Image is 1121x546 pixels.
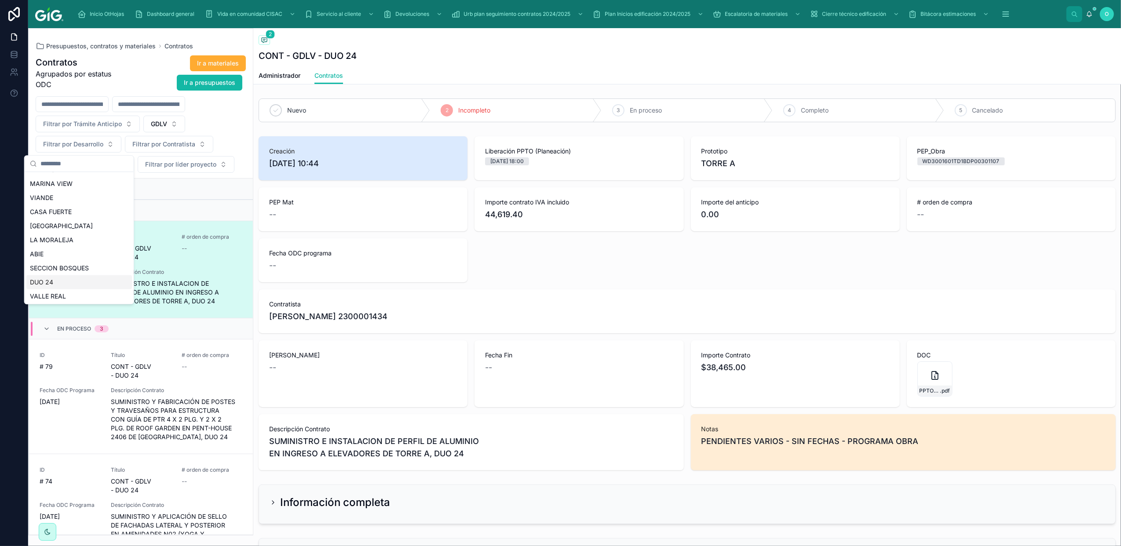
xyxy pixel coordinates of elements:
[917,147,1105,156] span: PEP_Obra
[182,233,242,240] span: # orden de compra
[590,6,708,22] a: Plan Inicios edificación 2024/2025
[485,147,673,156] span: Liberación PPTO (Planeación)
[485,208,673,221] span: 44,619.40
[701,351,889,360] span: Importe Contrato
[100,325,103,332] div: 3
[30,222,93,230] span: [GEOGRAPHIC_DATA]
[280,495,390,510] h2: Información completa
[617,107,620,114] span: 3
[30,207,72,216] span: CASA FUERTE
[46,42,156,51] span: Presupuestos, contratos y materiales
[259,71,300,80] span: Administrador
[36,136,121,153] button: Select Button
[807,6,904,22] a: Cierre técnico edificación
[145,160,216,169] span: Filtrar por líder proyecto
[35,7,63,21] img: App logo
[36,42,156,51] a: Presupuestos, contratos y materiales
[111,269,242,276] span: Descripción Contrato
[132,6,201,22] a: Dashboard general
[917,198,1105,207] span: # orden de compra
[25,172,134,304] div: Suggestions
[111,466,172,473] span: Título
[485,361,492,374] span: --
[111,233,172,240] span: Título
[36,69,121,90] span: Agrupados por estatus ODC
[111,352,172,359] span: Título
[269,259,276,272] span: --
[259,50,357,62] h1: CONT - GDLV - DUO 24
[111,477,172,495] span: CONT - GDLV - DUO 24
[75,6,130,22] a: Inicio OtHojas
[1105,11,1109,18] span: O
[30,179,73,188] span: MARINA VIEW
[30,193,53,202] span: VIANDE
[40,502,100,509] span: Fecha ODC Programa
[972,106,1003,115] span: Cancelado
[317,11,361,18] span: Servicio al cliente
[40,387,100,394] span: Fecha ODC Programa
[485,351,673,360] span: Fecha Fin
[40,352,100,359] span: ID
[125,136,213,153] button: Select Button
[458,106,490,115] span: Incompleto
[36,116,140,132] button: Select Button
[30,250,44,258] span: ABIE
[940,387,950,394] span: .pdf
[485,198,673,207] span: Importe contrato IVA incluido
[36,56,121,69] h1: Contratos
[40,477,100,486] span: # 74
[701,435,1106,448] span: PENDIENTES VARIOS - SIN FECHAS - PROGRAMA OBRA
[90,11,124,18] span: Inicio OtHojas
[182,352,242,359] span: # orden de compra
[269,435,673,460] span: SUMINISTRO E INSTALACION DE PERFIL DE ALUMINIO EN INGRESO A ELEVADORES DE TORRE A, DUO 24
[490,157,524,165] div: [DATE] 18:00
[725,11,788,18] span: Escalatoria de materiales
[202,6,300,22] a: Vida en comunidad CISAC
[217,11,282,18] span: Vida en comunidad CISAC
[184,78,235,87] span: Ir a presupuestos
[182,477,187,486] span: --
[29,221,253,318] a: ID# 80TítuloCONT - GDLV - DUO 24# orden de compra--Fecha ODC Programa--Descripción ContratoSUMINI...
[287,106,306,115] span: Nuevo
[269,361,276,374] span: --
[151,120,167,128] span: GDLV
[164,42,193,51] a: Contratos
[70,4,1066,24] div: scrollable content
[182,244,187,253] span: --
[788,107,791,114] span: 4
[701,147,889,156] span: Prototipo
[111,279,242,306] span: SUMINISTRO E INSTALACION DE PERFIL DE ALUMINIO EN INGRESO A ELEVADORES DE TORRE A, DUO 24
[380,6,447,22] a: Devoluciones
[259,35,270,46] button: 2
[30,278,53,287] span: DUO 24
[701,208,889,221] span: 0.00
[269,310,387,323] span: [PERSON_NAME] 2300001434
[30,236,73,244] span: LA MORALEJA
[920,387,940,394] span: PPTO---GDLV---DUO-24---ANGULOS-DE-PROTECCION-EN-ELEVADORES---DORVI
[445,107,449,114] span: 2
[177,75,242,91] button: Ir a presupuestos
[111,387,242,394] span: Descripción Contrato
[906,6,993,22] a: Bitácora estimaciones
[314,68,343,84] a: Contratos
[111,397,242,441] span: SUMINISTRO Y FABRICACIÓN DE POSTES Y TRAVESAÑOS PARA ESTRUCTURA CON GUÍA DE PTR 4 X 2 PLG. Y 2 X ...
[269,425,673,433] span: Descripción Contrato
[30,165,55,174] span: MAPLES
[801,106,829,115] span: Completo
[395,11,429,18] span: Devoluciones
[111,244,172,262] span: CONT - GDLV - DUO 24
[40,362,100,371] span: # 79
[269,300,1105,309] span: Contratista
[269,147,457,156] span: Creación
[920,11,976,18] span: Bitácora estimaciones
[464,11,570,18] span: Urb plan seguimiento contratos 2024/2025
[40,397,100,406] span: [DATE]
[605,11,690,18] span: Plan Inicios edificación 2024/2025
[43,140,103,149] span: Filtrar por Desarrollo
[182,466,242,473] span: # orden de compra
[822,11,886,18] span: Cierre técnico edificación
[269,249,457,258] span: Fecha ODC programa
[917,208,924,221] span: --
[923,157,1000,165] div: WD3001601TD1BDP00301107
